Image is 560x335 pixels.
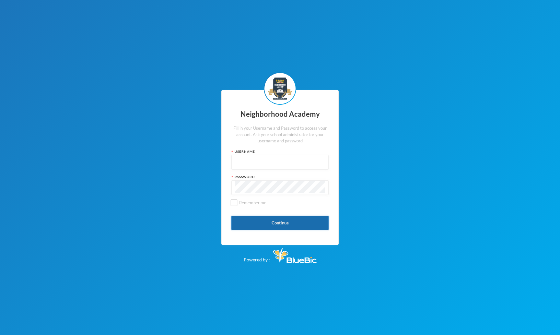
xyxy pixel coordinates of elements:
button: Continue [231,216,329,230]
img: Bluebic [273,248,317,263]
div: Powered by : [244,245,317,263]
div: Password [231,174,329,179]
div: Neighborhood Academy [231,108,329,121]
div: Username [231,149,329,154]
div: Fill in your Username and Password to access your account. Ask your school administrator for your... [231,125,329,144]
span: Remember me [237,200,269,205]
